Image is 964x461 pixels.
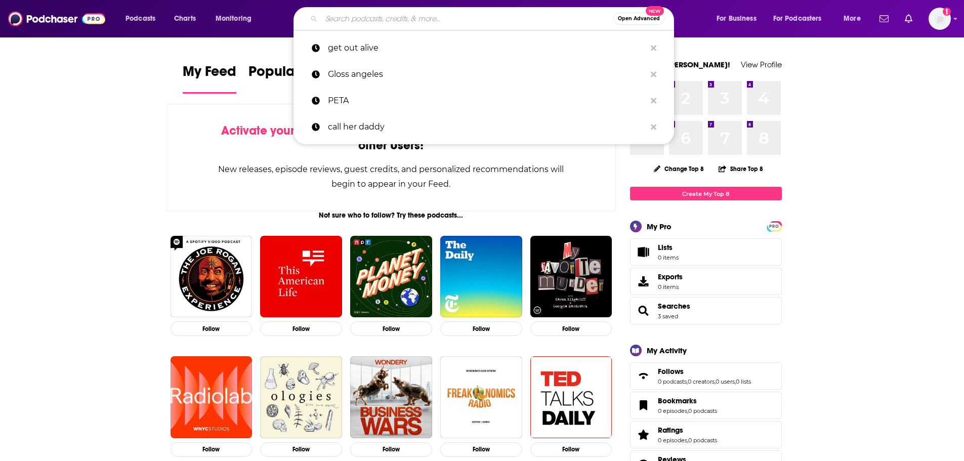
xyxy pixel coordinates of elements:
[658,313,678,320] a: 3 saved
[630,392,782,419] span: Bookmarks
[618,16,660,21] span: Open Advanced
[718,159,764,179] button: Share Top 8
[658,378,687,385] a: 0 podcasts
[530,321,612,336] button: Follow
[8,9,105,28] img: Podchaser - Follow, Share and Rate Podcasts
[658,302,690,311] a: Searches
[658,254,679,261] span: 0 items
[171,236,253,318] a: The Joe Rogan Experience
[118,11,169,27] button: open menu
[658,426,717,435] a: Ratings
[216,12,252,26] span: Monitoring
[260,321,342,336] button: Follow
[328,61,646,88] p: Gloss angeles
[440,236,522,318] img: The Daily
[634,245,654,259] span: Lists
[658,272,683,281] span: Exports
[630,187,782,200] a: Create My Top 8
[768,223,780,230] span: PRO
[634,274,654,288] span: Exports
[836,11,873,27] button: open menu
[171,356,253,438] img: Radiolab
[773,12,822,26] span: For Podcasters
[658,407,687,414] a: 0 episodes
[658,426,683,435] span: Ratings
[658,243,679,252] span: Lists
[221,123,325,138] span: Activate your Feed
[328,35,646,61] p: get out alive
[171,442,253,457] button: Follow
[715,378,716,385] span: ,
[634,304,654,318] a: Searches
[717,12,757,26] span: For Business
[613,13,664,25] button: Open AdvancedNew
[328,88,646,114] p: PETA
[875,10,893,27] a: Show notifications dropdown
[688,407,717,414] a: 0 podcasts
[736,378,751,385] a: 0 lists
[929,8,951,30] span: Logged in as WesBurdett
[183,63,236,94] a: My Feed
[440,442,522,457] button: Follow
[768,222,780,230] a: PRO
[294,114,674,140] a: call her daddy
[260,236,342,318] img: This American Life
[767,11,836,27] button: open menu
[943,8,951,16] svg: Add a profile image
[174,12,196,26] span: Charts
[630,297,782,324] span: Searches
[350,236,432,318] img: Planet Money
[901,10,916,27] a: Show notifications dropdown
[716,378,735,385] a: 0 users
[688,437,717,444] a: 0 podcasts
[630,362,782,390] span: Follows
[630,268,782,295] a: Exports
[709,11,769,27] button: open menu
[350,321,432,336] button: Follow
[658,367,684,376] span: Follows
[260,356,342,438] img: Ologies with Alie Ward
[321,11,613,27] input: Search podcasts, credits, & more...
[171,321,253,336] button: Follow
[294,61,674,88] a: Gloss angeles
[634,398,654,412] a: Bookmarks
[630,60,730,69] a: Welcome [PERSON_NAME]!
[929,8,951,30] img: User Profile
[658,396,717,405] a: Bookmarks
[125,12,155,26] span: Podcasts
[183,63,236,86] span: My Feed
[260,442,342,457] button: Follow
[294,35,674,61] a: get out alive
[658,243,673,252] span: Lists
[303,7,684,30] div: Search podcasts, credits, & more...
[350,356,432,438] img: Business Wars
[658,396,697,405] span: Bookmarks
[741,60,782,69] a: View Profile
[630,421,782,448] span: Ratings
[530,356,612,438] img: TED Talks Daily
[647,222,672,231] div: My Pro
[530,236,612,318] img: My Favorite Murder with Karen Kilgariff and Georgia Hardstark
[294,88,674,114] a: PETA
[440,356,522,438] img: Freakonomics Radio
[658,437,687,444] a: 0 episodes
[328,114,646,140] p: call her daddy
[634,428,654,442] a: Ratings
[687,437,688,444] span: ,
[248,63,334,94] a: Popular Feed
[167,11,202,27] a: Charts
[929,8,951,30] button: Show profile menu
[218,162,565,191] div: New releases, episode reviews, guest credits, and personalized recommendations will begin to appe...
[844,12,861,26] span: More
